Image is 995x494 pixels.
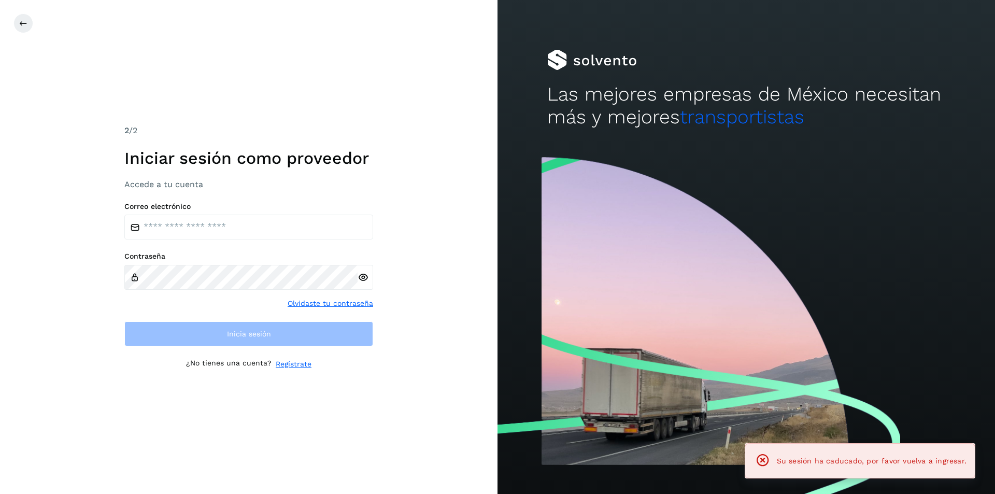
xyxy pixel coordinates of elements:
[227,330,271,337] span: Inicia sesión
[547,83,945,129] h2: Las mejores empresas de México necesitan más y mejores
[777,457,966,465] span: Su sesión ha caducado, por favor vuelva a ingresar.
[124,148,373,168] h1: Iniciar sesión como proveedor
[680,106,804,128] span: transportistas
[124,202,373,211] label: Correo electrónico
[288,298,373,309] a: Olvidaste tu contraseña
[276,359,311,370] a: Regístrate
[124,252,373,261] label: Contraseña
[124,179,373,189] h3: Accede a tu cuenta
[124,125,129,135] span: 2
[124,321,373,346] button: Inicia sesión
[124,124,373,137] div: /2
[186,359,272,370] p: ¿No tienes una cuenta?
